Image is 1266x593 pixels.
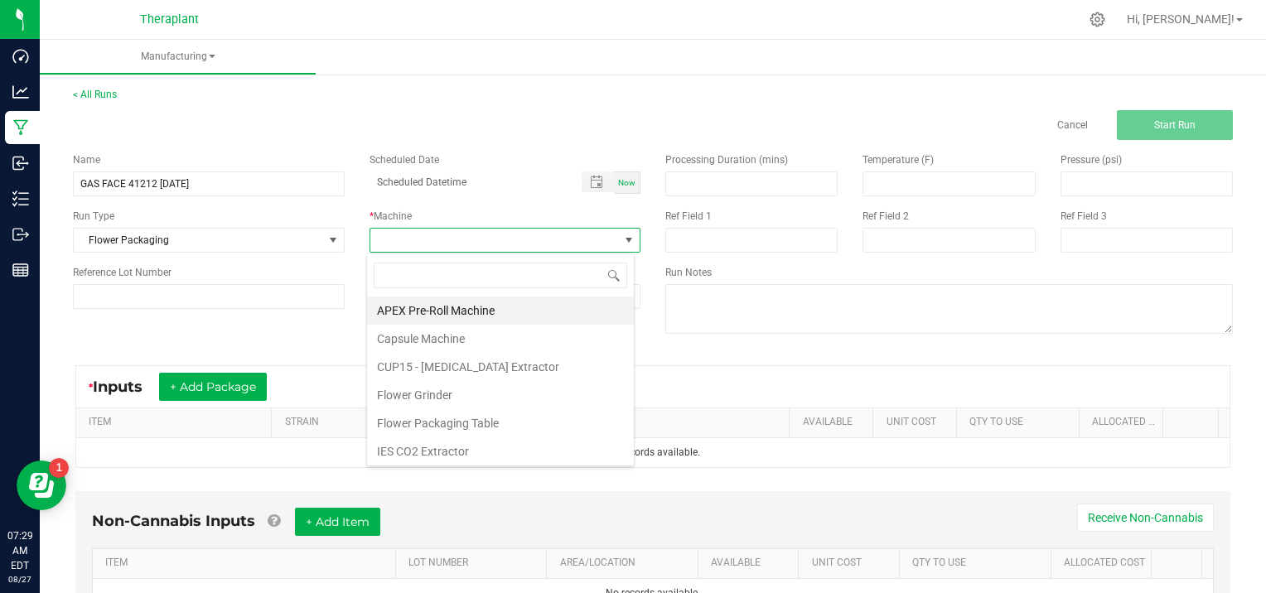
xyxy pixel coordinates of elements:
[92,512,255,530] span: Non-Cannabis Inputs
[295,508,380,536] button: + Add Item
[367,437,634,465] li: IES CO2 Extractor
[711,557,792,570] a: AVAILABLESortable
[1176,416,1212,429] a: Sortable
[1165,557,1196,570] a: Sortable
[560,557,692,570] a: AREA/LOCATIONSortable
[812,557,893,570] a: Unit CostSortable
[367,409,634,437] li: Flower Packaging Table
[12,262,29,278] inline-svg: Reports
[73,209,114,224] span: Run Type
[73,267,172,278] span: Reference Lot Number
[105,557,389,570] a: ITEMSortable
[367,296,634,325] li: APEX Pre-Roll Machine
[12,119,29,136] inline-svg: Manufacturing
[665,154,788,166] span: Processing Duration (mins)
[370,171,565,192] input: Scheduled Datetime
[863,210,909,222] span: Ref Field 2
[1057,118,1088,133] a: Cancel
[76,438,1230,467] td: No records available.
[268,512,280,530] a: Add Non-Cannabis items that were also consumed in the run (e.g. gloves and packaging); Also add N...
[12,84,29,100] inline-svg: Analytics
[1061,210,1107,222] span: Ref Field 3
[73,154,100,166] span: Name
[17,460,66,510] iframe: Resource center
[582,171,614,192] span: Toggle popup
[285,416,404,429] a: STRAINSortable
[1117,110,1233,140] button: Start Run
[367,381,634,409] li: Flower Grinder
[552,416,783,429] a: PACKAGE IDSortable
[374,210,412,222] span: Machine
[367,353,634,381] li: CUP15 - [MEDICAL_DATA] Extractor
[618,178,635,187] span: Now
[159,373,267,401] button: + Add Package
[12,190,29,207] inline-svg: Inventory
[73,89,117,100] a: < All Runs
[7,573,32,586] p: 08/27
[40,40,316,75] a: Manufacturing
[1061,154,1122,166] span: Pressure (psi)
[367,325,634,353] li: Capsule Machine
[12,155,29,171] inline-svg: Inbound
[370,154,439,166] span: Scheduled Date
[140,12,199,27] span: Theraplant
[1092,416,1156,429] a: Allocated CostSortable
[74,229,323,252] span: Flower Packaging
[665,210,712,222] span: Ref Field 1
[40,50,316,64] span: Manufacturing
[1154,119,1196,131] span: Start Run
[89,416,265,429] a: ITEMSortable
[803,416,867,429] a: AVAILABLESortable
[969,416,1072,429] a: QTY TO USESortable
[912,557,1044,570] a: QTY TO USESortable
[1064,557,1145,570] a: Allocated CostSortable
[12,48,29,65] inline-svg: Dashboard
[1077,504,1214,532] button: Receive Non-Cannabis
[49,458,69,478] iframe: Resource center unread badge
[1127,12,1235,26] span: Hi, [PERSON_NAME]!
[93,378,159,396] span: Inputs
[863,154,934,166] span: Temperature (F)
[665,267,712,278] span: Run Notes
[12,226,29,243] inline-svg: Outbound
[1087,12,1108,27] div: Manage settings
[7,528,32,573] p: 07:29 AM EDT
[408,557,540,570] a: LOT NUMBERSortable
[887,416,950,429] a: Unit CostSortable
